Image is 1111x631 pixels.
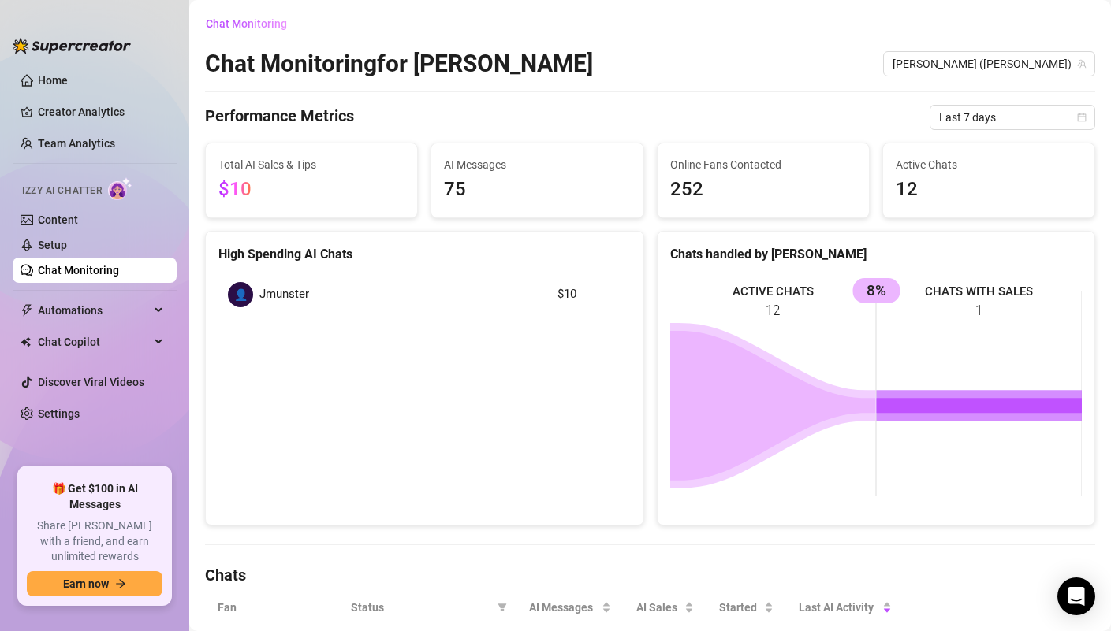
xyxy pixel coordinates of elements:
span: filter [498,603,507,612]
div: Chats handled by [PERSON_NAME] [670,244,1083,264]
span: Chat Monitoring [206,17,287,30]
span: Last AI Activity [799,599,879,616]
img: logo-BBDzfeDw.svg [13,38,131,54]
span: AI Messages [529,599,598,616]
a: Content [38,213,78,226]
th: Last AI Activity [786,586,904,629]
span: 🎁 Get $100 in AI Messages [27,481,162,512]
th: Started [706,586,786,629]
th: AI Messages [516,586,624,629]
span: Active Chats [896,156,1082,173]
span: Last 7 days [939,106,1086,129]
article: $10 [557,285,621,304]
a: Discover Viral Videos [38,376,144,388]
span: 75 [444,175,630,205]
div: 👤 [228,282,253,307]
h2: Chat Monitoring for [PERSON_NAME] [205,49,593,79]
button: Earn nowarrow-right [27,571,162,596]
img: AI Chatter [108,177,132,200]
span: AI Sales [636,599,681,616]
th: AI Sales [624,586,706,629]
a: Creator Analytics [38,99,164,124]
span: team [1077,59,1087,69]
span: AI Messages [444,156,630,173]
span: 252 [670,175,856,205]
span: Status [351,599,491,616]
span: Earn now [63,577,109,590]
span: Jennifer (jennifermonroex) [893,52,1086,76]
span: Total AI Sales & Tips [218,156,405,173]
h4: Performance Metrics [205,105,354,130]
span: 12 [896,175,1082,205]
span: Automations [38,298,150,323]
span: Chat Copilot [38,329,150,354]
div: High Spending AI Chats [218,244,631,264]
span: Online Fans Contacted [670,156,856,173]
a: Chat Monitoring [38,264,119,277]
a: Settings [38,407,80,420]
span: Izzy AI Chatter [22,184,102,199]
img: Chat Copilot [21,336,31,347]
span: Jmunster [259,285,309,304]
th: Fan [205,586,338,629]
h4: Chats [205,564,1095,586]
a: Home [38,74,68,87]
span: $10 [218,178,252,200]
span: Started [719,599,761,616]
a: Team Analytics [38,137,115,150]
a: Setup [38,239,67,251]
span: arrow-right [115,578,126,589]
span: calendar [1077,113,1087,122]
button: Chat Monitoring [205,11,300,36]
span: filter [494,596,510,619]
div: Open Intercom Messenger [1057,577,1095,615]
span: thunderbolt [21,304,33,317]
span: Share [PERSON_NAME] with a friend, and earn unlimited rewards [27,518,162,565]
